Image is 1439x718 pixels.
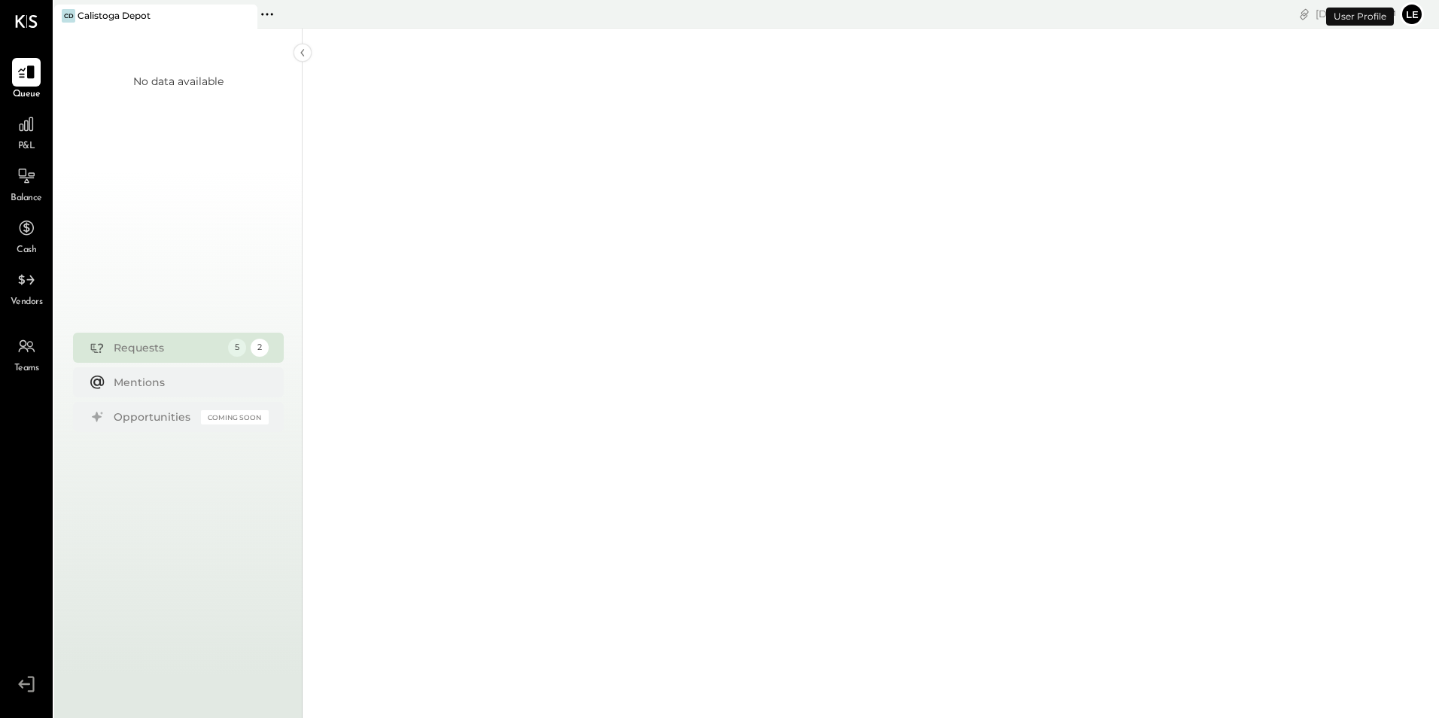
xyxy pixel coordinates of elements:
[18,140,35,154] span: P&L
[11,296,43,309] span: Vendors
[1,110,52,154] a: P&L
[1326,8,1394,26] div: User Profile
[1297,6,1312,22] div: copy link
[78,9,151,22] div: Calistoga Depot
[251,339,269,357] div: 2
[1400,2,1424,26] button: le
[114,409,193,424] div: Opportunities
[1,266,52,309] a: Vendors
[11,192,42,205] span: Balance
[62,9,75,23] div: CD
[228,339,246,357] div: 5
[1,162,52,205] a: Balance
[1,332,52,376] a: Teams
[1316,7,1396,21] div: [DATE]
[114,375,261,390] div: Mentions
[201,410,269,424] div: Coming Soon
[133,74,224,89] div: No data available
[1,58,52,102] a: Queue
[14,362,39,376] span: Teams
[114,340,221,355] div: Requests
[13,88,41,102] span: Queue
[17,244,36,257] span: Cash
[1,214,52,257] a: Cash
